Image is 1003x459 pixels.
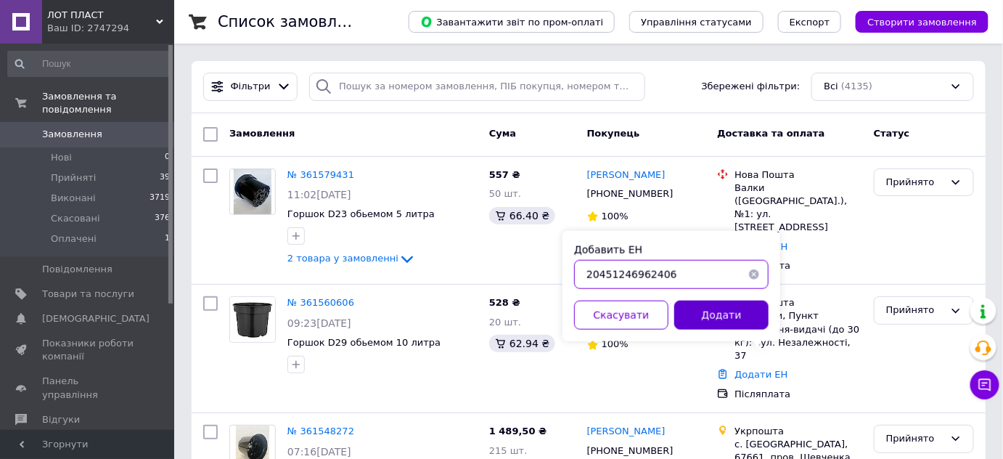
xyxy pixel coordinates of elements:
span: Збережені фільтри: [702,80,801,94]
span: 100% [602,211,629,222]
span: 100% [602,338,629,349]
span: Доставка та оплата [717,128,824,139]
a: Додати ЕН [734,369,787,380]
span: Фільтри [231,80,271,94]
span: 3719 [150,192,170,205]
div: Прийнято [886,175,944,190]
input: Пошук [7,51,171,77]
div: Післяплата [734,259,862,272]
h1: Список замовлень [218,13,365,31]
span: 0 [165,151,170,164]
a: [PERSON_NAME] [587,168,666,182]
span: Замовлення [42,128,102,141]
span: Замовлення [229,128,295,139]
span: Повідомлення [42,263,112,276]
button: Скасувати [574,301,668,330]
span: Завантажити звіт по пром-оплаті [420,15,603,28]
button: Управління статусами [629,11,763,33]
button: Очистить [740,260,769,289]
span: Замовлення та повідомлення [42,90,174,116]
button: Експорт [778,11,842,33]
span: Управління статусами [641,17,752,28]
span: Cума [489,128,516,139]
div: Укрпошта [734,425,862,438]
div: 66.40 ₴ [489,207,555,224]
input: Пошук за номером замовлення, ПІБ покупця, номером телефону, Email, номером накладної [309,73,645,101]
span: Покупець [587,128,640,139]
a: 2 товара у замовленні [287,253,416,264]
a: Фото товару [229,168,276,215]
span: 1 489,50 ₴ [489,426,546,436]
span: 528 ₴ [489,297,520,308]
span: ЛОТ ПЛАСТ [47,9,156,22]
span: 11:02[DATE] [287,189,351,200]
span: Створити замовлення [867,17,977,28]
a: № 361548272 [287,426,354,436]
img: Фото товару [234,169,271,214]
span: [DEMOGRAPHIC_DATA] [42,312,150,325]
span: Всі [824,80,838,94]
span: 39 [160,171,170,184]
a: [PERSON_NAME] [587,425,666,439]
span: 2 товара у замовленні [287,253,398,264]
span: Експорт [790,17,830,28]
button: Додати [674,301,769,330]
div: Прийнято [886,303,944,318]
span: 376 [155,212,170,225]
img: Фото товару [230,297,275,342]
span: Прийняті [51,171,96,184]
div: 62.94 ₴ [489,335,555,352]
span: Виконані [51,192,96,205]
div: Ваш ID: 2747294 [47,22,174,35]
span: (4135) [841,81,872,92]
span: Відгуки [42,413,80,426]
a: Фото товару [229,296,276,343]
div: Нова Пошта [734,168,862,182]
span: 07:16[DATE] [287,446,351,458]
div: с. Личани, Пункт приймання-видачі (до 30 кг): вул. Незалежності, 37 [734,309,862,362]
div: Прийнято [886,431,944,447]
a: № 361560606 [287,297,354,308]
div: Нова Пошта [734,296,862,309]
span: Показники роботи компанії [42,337,134,363]
a: № 361579431 [287,169,354,180]
label: Добавить ЕН [574,244,642,256]
span: Скасовані [51,212,100,225]
button: Завантажити звіт по пром-оплаті [409,11,615,33]
a: Створити замовлення [841,16,988,27]
button: Створити замовлення [856,11,988,33]
button: Чат з покупцем [970,370,999,399]
span: 20 шт. [489,317,521,328]
div: Валки ([GEOGRAPHIC_DATA].), №1: ул. [STREET_ADDRESS] [734,182,862,235]
span: 1 [165,232,170,245]
span: Панель управління [42,375,134,401]
a: Горшок D29 обьемом 10 литра [287,337,441,348]
div: Післяплата [734,388,862,401]
span: 50 шт. [489,188,521,199]
span: 557 ₴ [489,169,520,180]
a: Горшок D23 обьемом 5 литра [287,208,435,219]
span: Товари та послуги [42,288,134,301]
span: Оплачені [51,232,97,245]
span: Нові [51,151,72,164]
div: [PHONE_NUMBER] [584,184,676,203]
span: 09:23[DATE] [287,317,351,329]
span: 215 шт. [489,445,528,456]
span: Статус [874,128,910,139]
